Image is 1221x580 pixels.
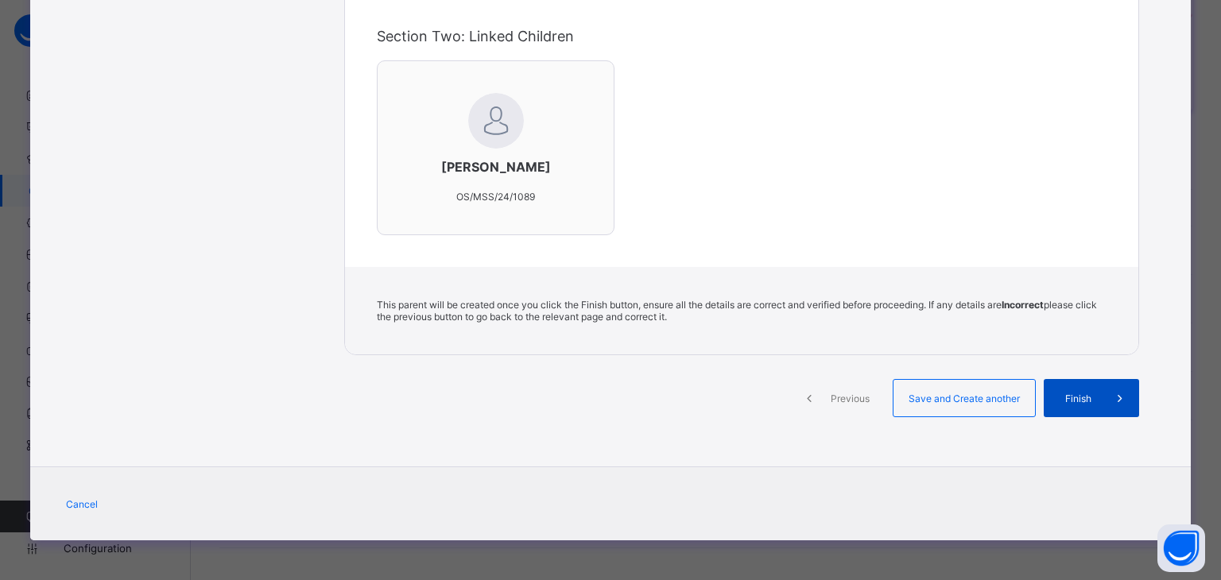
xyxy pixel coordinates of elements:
span: [PERSON_NAME] [409,159,582,175]
span: This parent will be created once you click the Finish button, ensure all the details are correct ... [377,299,1097,323]
span: Finish [1056,392,1101,404]
b: Incorrect [1002,299,1044,311]
span: Previous [828,392,872,404]
span: Section Two: Linked Children [377,28,574,44]
span: Save and Create another [905,392,1023,404]
span: OS/MSS/24/1089 [456,191,535,203]
button: Open asap [1157,524,1205,572]
span: Cancel [66,498,98,510]
img: default.svg [468,93,524,149]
